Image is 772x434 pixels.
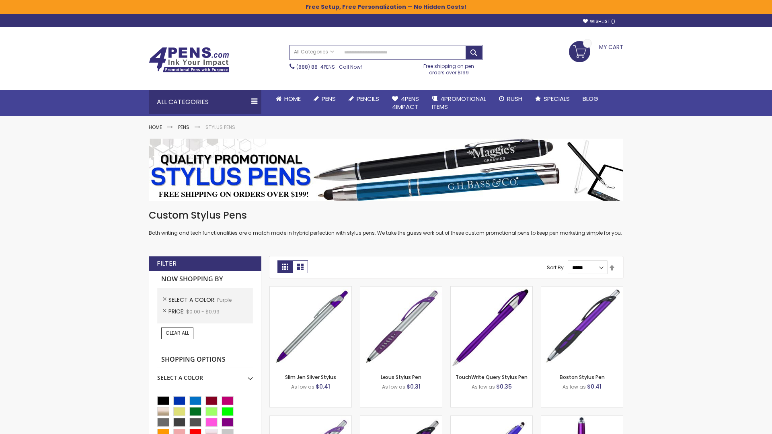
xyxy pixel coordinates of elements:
[186,308,220,315] span: $0.00 - $0.99
[149,124,162,131] a: Home
[166,330,189,336] span: Clear All
[382,383,405,390] span: As low as
[451,287,532,368] img: TouchWrite Query Stylus Pen-Purple
[149,209,623,237] div: Both writing and tech functionalities are a match made in hybrid perfection with stylus pens. We ...
[157,271,253,288] strong: Now Shopping by
[386,90,425,116] a: 4Pens4impact
[357,94,379,103] span: Pencils
[291,383,314,390] span: As low as
[178,124,189,131] a: Pens
[560,374,605,381] a: Boston Stylus Pen
[576,90,605,108] a: Blog
[270,287,351,368] img: Slim Jen Silver Stylus-Purple
[284,94,301,103] span: Home
[149,209,623,222] h1: Custom Stylus Pens
[541,416,623,422] a: TouchWrite Command Stylus Pen-Purple
[451,286,532,293] a: TouchWrite Query Stylus Pen-Purple
[290,45,338,59] a: All Categories
[415,60,483,76] div: Free shipping on pen orders over $199
[296,63,362,70] span: - Call Now!
[157,351,253,368] strong: Shopping Options
[456,374,528,381] a: TouchWrite Query Stylus Pen
[149,47,229,73] img: 4Pens Custom Pens and Promotional Products
[285,374,336,381] a: Slim Jen Silver Stylus
[587,383,602,391] span: $0.41
[381,374,421,381] a: Lexus Stylus Pen
[322,94,336,103] span: Pens
[168,296,217,304] span: Select A Color
[294,49,334,55] span: All Categories
[432,94,486,111] span: 4PROMOTIONAL ITEMS
[360,416,442,422] a: Lexus Metallic Stylus Pen-Purple
[472,383,495,390] span: As low as
[496,383,512,391] span: $0.35
[217,297,232,303] span: Purple
[157,368,253,382] div: Select A Color
[161,328,193,339] a: Clear All
[157,259,177,268] strong: Filter
[360,286,442,293] a: Lexus Stylus Pen-Purple
[583,18,615,25] a: Wishlist
[168,307,186,315] span: Price
[277,260,293,273] strong: Grid
[493,90,529,108] a: Rush
[547,264,564,271] label: Sort By
[583,94,598,103] span: Blog
[270,286,351,293] a: Slim Jen Silver Stylus-Purple
[451,416,532,422] a: Sierra Stylus Twist Pen-Purple
[541,287,623,368] img: Boston Stylus Pen-Purple
[392,94,419,111] span: 4Pens 4impact
[296,63,335,70] a: (888) 88-4PENS
[425,90,493,116] a: 4PROMOTIONALITEMS
[307,90,342,108] a: Pens
[316,383,330,391] span: $0.41
[360,287,442,368] img: Lexus Stylus Pen-Purple
[544,94,570,103] span: Specials
[507,94,522,103] span: Rush
[269,90,307,108] a: Home
[563,383,586,390] span: As low as
[407,383,421,391] span: $0.31
[529,90,576,108] a: Specials
[149,139,623,201] img: Stylus Pens
[149,90,261,114] div: All Categories
[342,90,386,108] a: Pencils
[270,416,351,422] a: Boston Silver Stylus Pen-Purple
[205,124,235,131] strong: Stylus Pens
[541,286,623,293] a: Boston Stylus Pen-Purple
